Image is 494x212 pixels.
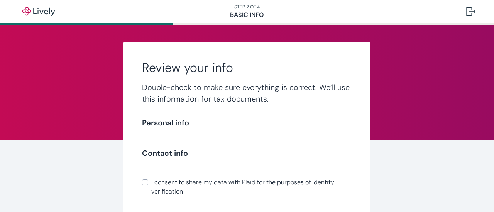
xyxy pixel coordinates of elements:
[142,147,352,159] div: Contact info
[142,60,352,75] h2: Review your info
[151,178,352,196] span: I consent to share my data with Plaid for the purposes of identity verification
[142,117,352,129] div: Personal info
[460,2,482,21] button: Log out
[17,7,60,16] img: Lively
[142,82,352,105] h4: Double-check to make sure everything is correct. We’ll use this information for tax documents.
